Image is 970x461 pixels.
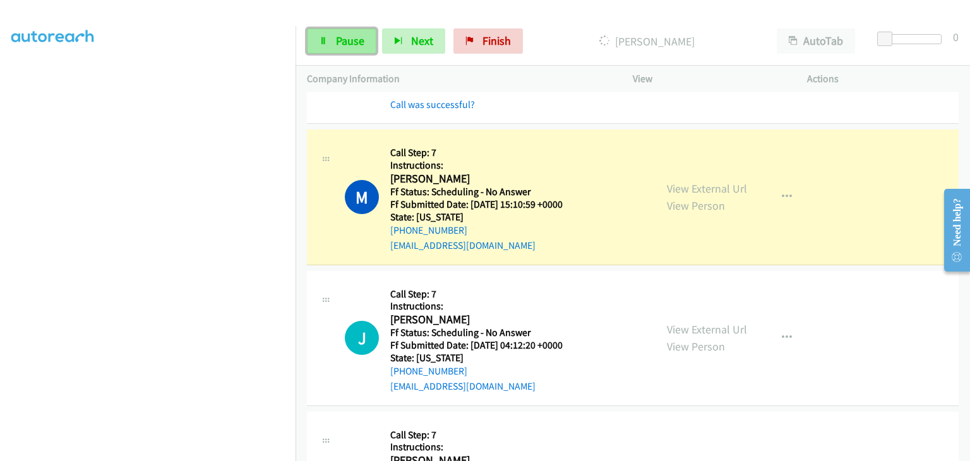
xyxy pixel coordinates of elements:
a: [PHONE_NUMBER] [390,365,467,377]
span: Finish [482,33,511,48]
h5: Instructions: [390,300,578,313]
a: View Person [667,339,725,354]
p: Actions [807,71,959,87]
h2: [PERSON_NAME] [390,172,578,186]
a: Pause [307,28,376,54]
h5: Call Step: 7 [390,147,578,159]
iframe: Resource Center [934,180,970,280]
span: Pause [336,33,364,48]
p: [PERSON_NAME] [540,33,754,50]
a: View External Url [667,181,747,196]
h5: Ff Submitted Date: [DATE] 15:10:59 +0000 [390,198,578,211]
a: View Person [667,198,725,213]
h5: Call Step: 7 [390,429,578,441]
h5: State: [US_STATE] [390,352,578,364]
h5: Ff Status: Scheduling - No Answer [390,326,578,339]
a: [PHONE_NUMBER] [390,224,467,236]
h5: Ff Status: Scheduling - No Answer [390,186,578,198]
a: Call was successful? [390,99,475,111]
p: View [633,71,784,87]
a: [EMAIL_ADDRESS][DOMAIN_NAME] [390,380,536,392]
button: AutoTab [777,28,855,54]
h1: M [345,180,379,214]
a: View External Url [667,322,747,337]
h2: [PERSON_NAME] [390,313,578,327]
div: 0 [953,28,959,45]
div: Delay between calls (in seconds) [883,34,942,44]
h5: State: [US_STATE] [390,211,578,224]
a: Finish [453,28,523,54]
a: [EMAIL_ADDRESS][DOMAIN_NAME] [390,239,536,251]
div: The call is yet to be attempted [345,321,379,355]
button: Next [382,28,445,54]
h1: J [345,321,379,355]
h5: Ff Submitted Date: [DATE] 04:12:20 +0000 [390,339,578,352]
span: Next [411,33,433,48]
h5: Instructions: [390,441,578,453]
p: Company Information [307,71,610,87]
h5: Call Step: 7 [390,288,578,301]
h5: Instructions: [390,159,578,172]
